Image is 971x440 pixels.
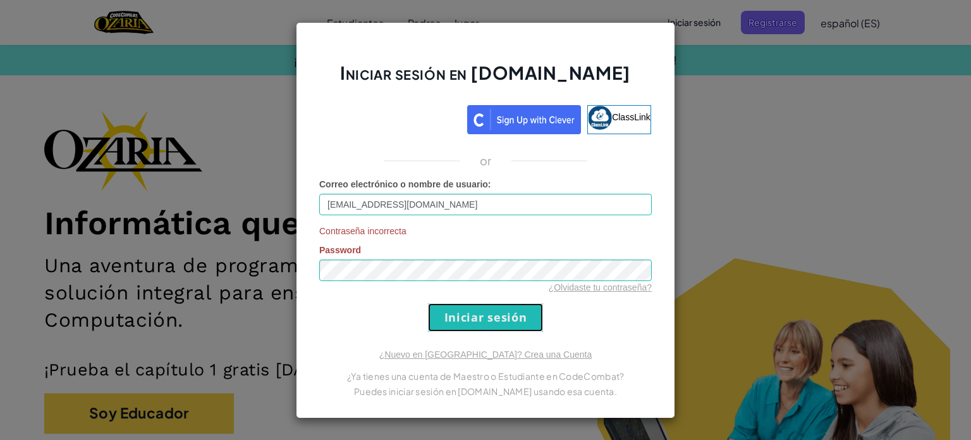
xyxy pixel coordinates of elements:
a: ¿Nuevo en [GEOGRAPHIC_DATA]? Crea una Cuenta [379,349,592,360]
span: ClassLink [612,111,650,122]
p: Puedes iniciar sesión en [DOMAIN_NAME] usando esa cuenta. [319,384,652,399]
p: ¿Ya tienes una cuenta de Maestro o Estudiante en CodeCombat? [319,368,652,384]
img: classlink-logo-small.png [588,106,612,130]
span: Password [319,245,361,255]
h2: Iniciar sesión en [DOMAIN_NAME] [319,61,652,97]
p: or [480,153,492,168]
span: Contraseña incorrecta [319,225,652,237]
a: ¿Olvidaste tu contraseña? [549,282,652,292]
input: Iniciar sesión [428,303,543,332]
img: clever_sso_button@2x.png [467,105,581,134]
label: : [319,178,491,191]
span: Correo electrónico o nombre de usuario [319,179,488,189]
iframe: Botón Iniciar sesión con Google [314,104,467,132]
